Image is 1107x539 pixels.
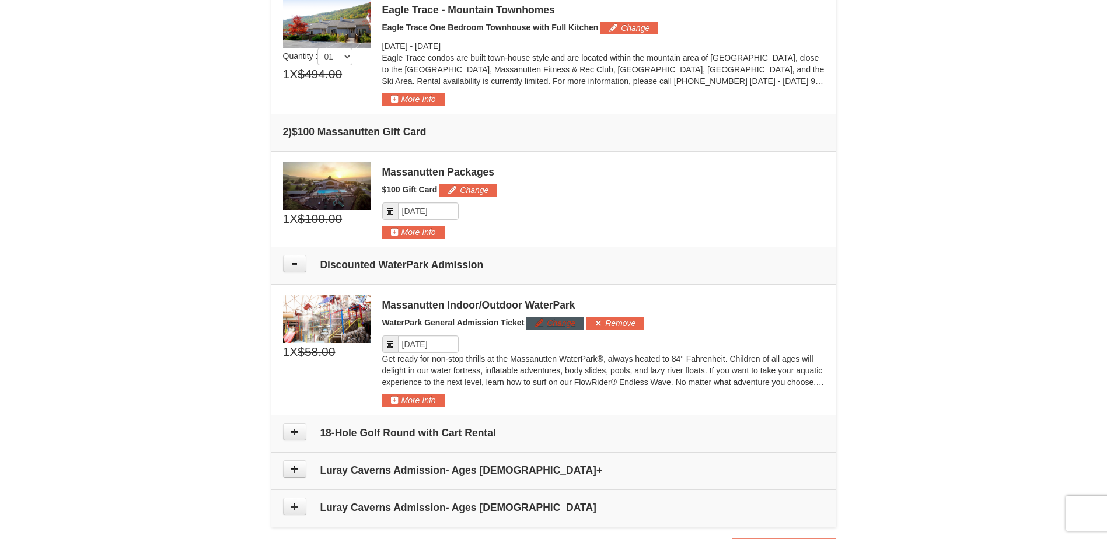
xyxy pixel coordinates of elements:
[382,41,408,51] span: [DATE]
[382,4,825,16] div: Eagle Trace - Mountain Townhomes
[283,65,290,83] span: 1
[298,65,342,83] span: $494.00
[283,259,825,271] h4: Discounted WaterPark Admission
[410,41,413,51] span: -
[283,126,825,138] h4: 2 $100 Massanutten Gift Card
[382,23,599,32] span: Eagle Trace One Bedroom Townhouse with Full Kitchen
[288,126,292,138] span: )
[382,185,438,194] span: $100 Gift Card
[283,427,825,439] h4: 18-Hole Golf Round with Cart Rental
[283,51,353,61] span: Quantity :
[382,93,445,106] button: More Info
[283,295,371,343] img: 6619917-1403-22d2226d.jpg
[382,299,825,311] div: Massanutten Indoor/Outdoor WaterPark
[382,52,825,87] p: Eagle Trace condos are built town-house style and are located within the mountain area of [GEOGRA...
[283,162,371,210] img: 6619879-1.jpg
[439,184,497,197] button: Change
[382,394,445,407] button: More Info
[526,317,584,330] button: Change
[586,317,644,330] button: Remove
[289,210,298,228] span: X
[289,343,298,360] span: X
[600,22,658,34] button: Change
[283,343,290,360] span: 1
[382,166,825,178] div: Massanutten Packages
[298,210,342,228] span: $100.00
[415,41,441,51] span: [DATE]
[283,502,825,513] h4: Luray Caverns Admission- Ages [DEMOGRAPHIC_DATA]
[382,353,825,388] p: Get ready for non-stop thrills at the Massanutten WaterPark®, always heated to 84° Fahrenheit. Ch...
[283,210,290,228] span: 1
[382,226,445,239] button: More Info
[289,65,298,83] span: X
[298,343,335,360] span: $58.00
[283,464,825,476] h4: Luray Caverns Admission- Ages [DEMOGRAPHIC_DATA]+
[382,318,525,327] span: WaterPark General Admission Ticket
